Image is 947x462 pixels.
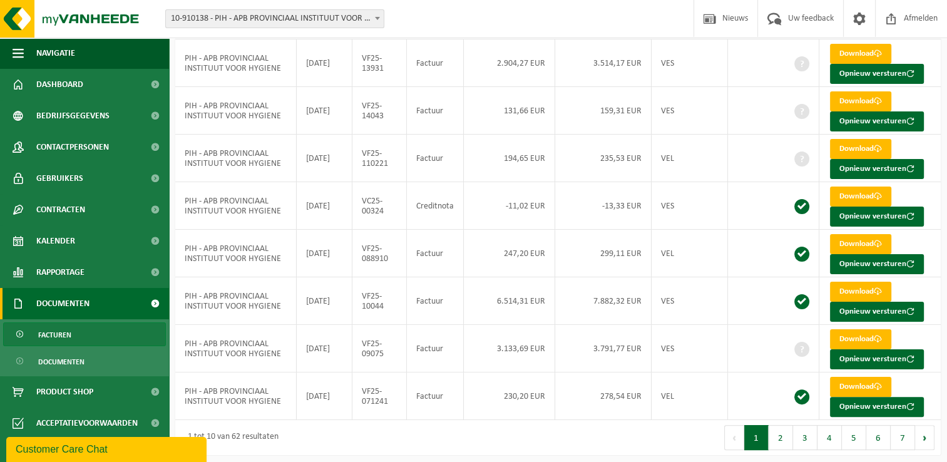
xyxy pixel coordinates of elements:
[297,39,352,87] td: [DATE]
[352,230,407,277] td: VF25-088910
[555,135,652,182] td: 235,53 EUR
[36,100,110,131] span: Bedrijfsgegevens
[464,372,555,420] td: 230,20 EUR
[891,425,915,450] button: 7
[830,44,891,64] a: Download
[407,325,464,372] td: Factuur
[830,64,924,84] button: Opnieuw versturen
[464,230,555,277] td: 247,20 EUR
[555,277,652,325] td: 7.882,32 EUR
[175,87,297,135] td: PIH - APB PROVINCIAAL INSTITUUT VOOR HYGIENE
[830,377,891,397] a: Download
[915,425,934,450] button: Next
[352,182,407,230] td: VC25-00324
[652,135,728,182] td: VEL
[464,39,555,87] td: 2.904,27 EUR
[175,182,297,230] td: PIH - APB PROVINCIAAL INSTITUUT VOOR HYGIENE
[744,425,769,450] button: 1
[842,425,866,450] button: 5
[3,322,166,346] a: Facturen
[352,277,407,325] td: VF25-10044
[793,425,817,450] button: 3
[652,277,728,325] td: VES
[830,207,924,227] button: Opnieuw versturen
[830,159,924,179] button: Opnieuw versturen
[297,87,352,135] td: [DATE]
[182,426,279,449] div: 1 tot 10 van 62 resultaten
[175,325,297,372] td: PIH - APB PROVINCIAAL INSTITUUT VOOR HYGIENE
[352,372,407,420] td: VF25-071241
[830,302,924,322] button: Opnieuw versturen
[830,187,891,207] a: Download
[769,425,793,450] button: 2
[464,325,555,372] td: 3.133,69 EUR
[297,325,352,372] td: [DATE]
[652,230,728,277] td: VEL
[407,230,464,277] td: Factuur
[464,135,555,182] td: 194,65 EUR
[866,425,891,450] button: 6
[36,376,93,408] span: Product Shop
[297,135,352,182] td: [DATE]
[36,131,109,163] span: Contactpersonen
[352,87,407,135] td: VF25-14043
[297,182,352,230] td: [DATE]
[830,91,891,111] a: Download
[36,38,75,69] span: Navigatie
[175,230,297,277] td: PIH - APB PROVINCIAAL INSTITUUT VOOR HYGIENE
[652,372,728,420] td: VEL
[830,111,924,131] button: Opnieuw versturen
[830,254,924,274] button: Opnieuw versturen
[297,372,352,420] td: [DATE]
[464,277,555,325] td: 6.514,31 EUR
[407,135,464,182] td: Factuur
[407,182,464,230] td: Creditnota
[407,87,464,135] td: Factuur
[830,397,924,417] button: Opnieuw versturen
[407,39,464,87] td: Factuur
[175,39,297,87] td: PIH - APB PROVINCIAAL INSTITUUT VOOR HYGIENE
[3,349,166,373] a: Documenten
[555,39,652,87] td: 3.514,17 EUR
[407,277,464,325] td: Factuur
[817,425,842,450] button: 4
[830,234,891,254] a: Download
[352,135,407,182] td: VF25-110221
[464,87,555,135] td: 131,66 EUR
[36,257,84,288] span: Rapportage
[36,163,83,194] span: Gebruikers
[555,230,652,277] td: 299,11 EUR
[36,194,85,225] span: Contracten
[175,277,297,325] td: PIH - APB PROVINCIAAL INSTITUUT VOOR HYGIENE
[555,182,652,230] td: -13,33 EUR
[464,182,555,230] td: -11,02 EUR
[352,39,407,87] td: VF25-13931
[36,408,138,439] span: Acceptatievoorwaarden
[352,325,407,372] td: VF25-09075
[652,182,728,230] td: VES
[830,349,924,369] button: Opnieuw versturen
[830,329,891,349] a: Download
[652,325,728,372] td: VES
[724,425,744,450] button: Previous
[555,372,652,420] td: 278,54 EUR
[36,225,75,257] span: Kalender
[555,325,652,372] td: 3.791,77 EUR
[830,139,891,159] a: Download
[165,9,384,28] span: 10-910138 - PIH - APB PROVINCIAAL INSTITUUT VOOR HYGIENE - ANTWERPEN
[175,372,297,420] td: PIH - APB PROVINCIAAL INSTITUUT VOOR HYGIENE
[652,39,728,87] td: VES
[38,323,71,347] span: Facturen
[555,87,652,135] td: 159,31 EUR
[652,87,728,135] td: VES
[36,69,83,100] span: Dashboard
[36,288,90,319] span: Documenten
[830,282,891,302] a: Download
[407,372,464,420] td: Factuur
[175,135,297,182] td: PIH - APB PROVINCIAAL INSTITUUT VOOR HYGIENE
[38,350,84,374] span: Documenten
[166,10,384,28] span: 10-910138 - PIH - APB PROVINCIAAL INSTITUUT VOOR HYGIENE - ANTWERPEN
[297,277,352,325] td: [DATE]
[6,434,209,462] iframe: chat widget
